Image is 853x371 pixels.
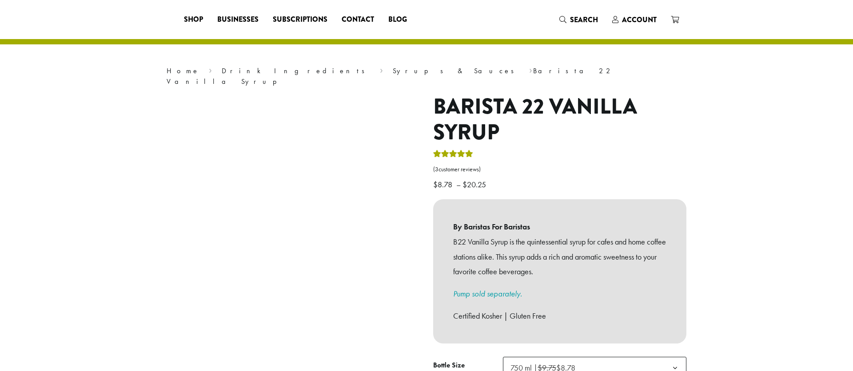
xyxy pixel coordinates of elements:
[184,14,203,25] span: Shop
[433,179,438,189] span: $
[456,179,461,189] span: –
[167,66,686,87] nav: Breadcrumb
[222,66,371,75] a: Drink Ingredients
[217,14,259,25] span: Businesses
[167,66,199,75] a: Home
[453,219,666,234] b: By Baristas For Baristas
[453,234,666,279] p: B22 Vanilla Syrup is the quintessential syrup for cafes and home coffee stations alike. This syru...
[433,179,454,189] bdi: 8.78
[433,165,686,174] a: (3customer reviews)
[209,63,212,76] span: ›
[435,166,438,173] span: 3
[388,14,407,25] span: Blog
[462,179,488,189] bdi: 20.25
[453,308,666,324] p: Certified Kosher | Gluten Free
[453,288,522,299] a: Pump sold separately.
[393,66,520,75] a: Syrups & Sauces
[622,15,657,25] span: Account
[570,15,598,25] span: Search
[342,14,374,25] span: Contact
[177,12,210,27] a: Shop
[273,14,327,25] span: Subscriptions
[529,63,532,76] span: ›
[552,12,605,27] a: Search
[380,63,383,76] span: ›
[462,179,467,189] span: $
[433,149,473,162] div: Rated 5.00 out of 5
[433,94,686,145] h1: Barista 22 Vanilla Syrup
